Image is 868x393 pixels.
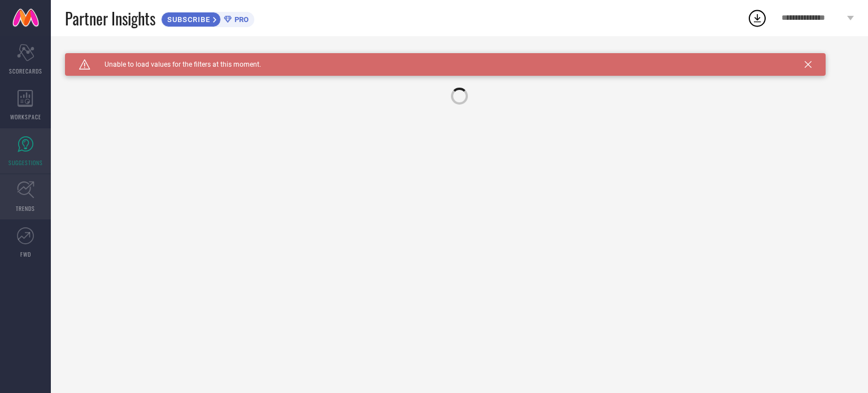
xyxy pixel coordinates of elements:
[8,158,43,167] span: SUGGESTIONS
[232,15,249,24] span: PRO
[65,7,155,30] span: Partner Insights
[65,53,124,62] h1: SUGGESTIONS
[161,9,254,27] a: SUBSCRIBEPRO
[90,61,261,68] span: Unable to load values for the filters at this moment.
[20,250,31,258] span: FWD
[16,204,35,213] span: TRENDS
[9,67,42,75] span: SCORECARDS
[10,113,41,121] span: WORKSPACE
[162,15,213,24] span: SUBSCRIBE
[747,8,767,28] div: Open download list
